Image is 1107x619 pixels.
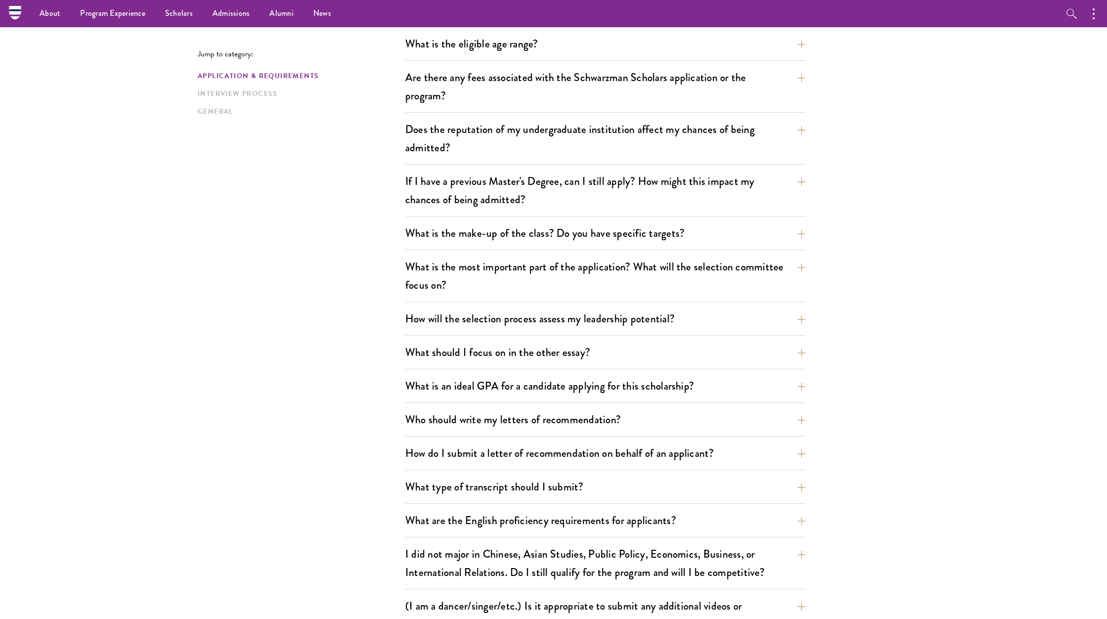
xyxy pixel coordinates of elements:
[198,49,405,58] p: Jump to category:
[405,118,806,159] button: Does the reputation of my undergraduate institution affect my chances of being admitted?
[405,543,806,583] button: I did not major in Chinese, Asian Studies, Public Policy, Economics, Business, or International R...
[405,222,806,244] button: What is the make-up of the class? Do you have specific targets?
[405,476,806,498] button: What type of transcript should I submit?
[405,33,806,55] button: What is the eligible age range?
[405,375,806,397] button: What is an ideal GPA for a candidate applying for this scholarship?
[405,256,806,296] button: What is the most important part of the application? What will the selection committee focus on?
[405,66,806,107] button: Are there any fees associated with the Schwarzman Scholars application or the program?
[405,509,806,531] button: What are the English proficiency requirements for applicants?
[198,71,399,81] a: Application & Requirements
[405,408,806,431] button: Who should write my letters of recommendation?
[405,442,806,464] button: How do I submit a letter of recommendation on behalf of an applicant?
[405,170,806,211] button: If I have a previous Master's Degree, can I still apply? How might this impact my chances of bein...
[198,106,399,117] a: General
[405,308,806,330] button: How will the selection process assess my leadership potential?
[405,341,806,363] button: What should I focus on in the other essay?
[198,88,399,99] a: Interview Process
